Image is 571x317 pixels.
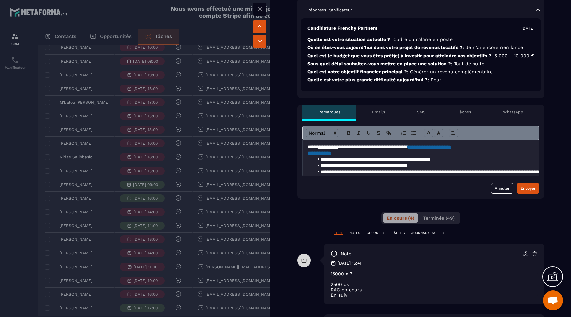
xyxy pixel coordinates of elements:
p: 2500 ok [331,282,538,287]
button: Annuler [491,183,513,194]
p: Quelle est votre plus grande difficulté aujourd’hui ? [307,77,534,83]
p: JOURNAUX D'APPELS [411,231,445,235]
span: : Peur [428,77,441,82]
span: Terminés (49) [423,215,455,221]
p: Quelle est votre situation actuelle ? [307,36,534,43]
button: En cours (4) [383,213,418,223]
span: : Cadre ou salarié en poste [390,37,453,42]
button: Envoyer [517,183,539,194]
span: En cours (4) [387,215,414,221]
p: COURRIELS [367,231,385,235]
p: [DATE] 15:41 [338,260,361,266]
p: En suivi [331,292,538,298]
div: Envoyer [520,185,536,192]
p: Remarques [318,109,340,115]
span: : Générer un revenu complémentaire [407,69,493,74]
button: Terminés (49) [419,213,459,223]
span: : Tout de suite [451,61,484,66]
p: Où en êtes-vous aujourd’hui dans votre projet de revenus locatifs ? [307,44,534,51]
p: TÂCHES [392,231,405,235]
p: note [341,251,351,257]
div: Ouvrir le chat [543,290,563,310]
p: Sous quel délai souhaitez-vous mettre en place une solution ? [307,61,534,67]
p: NOTES [349,231,360,235]
p: [DATE] [521,26,534,31]
p: Quel est le budget que vous êtes prêt(e) à investir pour atteindre vos objectifs ? [307,52,534,59]
p: WhatsApp [503,109,523,115]
p: SMS [417,109,426,115]
p: Emails [372,109,385,115]
p: Réponses Planificateur [307,7,352,13]
p: Tâches [458,109,471,115]
p: TOUT [334,231,343,235]
p: Candidature Frenchy Partners [307,25,377,31]
span: : Je n’ai encore rien lancé [463,45,523,50]
p: RAC en cours [331,287,538,292]
p: Quel est votre objectif financier principal ? [307,69,534,75]
p: 15000 x 3 [331,271,538,276]
span: : 5 000 – 10 000 € [491,53,534,58]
